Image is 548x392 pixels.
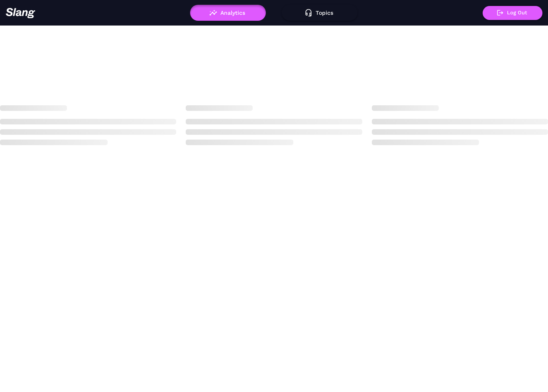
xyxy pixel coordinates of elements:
[6,8,35,18] img: 623511267c55cb56e2f2a487_logo2.png
[190,10,266,15] a: Analytics
[282,5,357,21] button: Topics
[190,5,266,21] button: Analytics
[483,6,542,20] button: Log Out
